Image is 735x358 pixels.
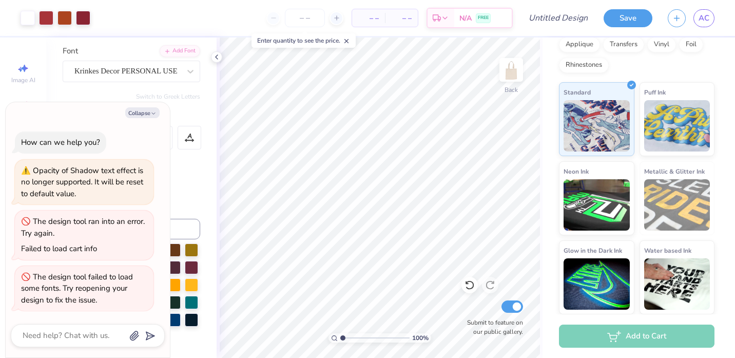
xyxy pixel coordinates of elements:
div: Back [505,85,518,95]
div: Applique [559,37,600,52]
span: Water based Ink [644,245,691,256]
span: Neon Ink [564,166,589,177]
div: The design tool ran into an error. Try again. [21,216,145,238]
label: Submit to feature on our public gallery. [461,318,523,336]
div: How can we help you? [21,137,100,147]
input: – – [285,9,325,27]
div: Transfers [603,37,644,52]
span: AC [699,12,709,24]
button: Save [604,9,652,27]
span: Standard [564,87,591,98]
span: – – [358,13,379,24]
div: Enter quantity to see the price. [252,33,356,48]
img: Neon Ink [564,179,630,231]
span: Puff Ink [644,87,666,98]
a: AC [693,9,714,27]
label: Font [63,45,78,57]
img: Glow in the Dark Ink [564,258,630,310]
button: Switch to Greek Letters [136,92,200,101]
span: Glow in the Dark Ink [564,245,622,256]
img: Puff Ink [644,100,710,152]
div: Rhinestones [559,58,609,73]
div: Add Font [160,45,200,57]
div: Failed to load cart info [21,243,97,254]
span: FREE [478,14,489,22]
img: Standard [564,100,630,152]
span: – – [391,13,412,24]
span: Metallic & Glitter Ink [644,166,705,177]
span: 100 % [412,333,429,343]
span: Image AI [11,76,35,84]
div: Foil [679,37,703,52]
img: Metallic & Glitter Ink [644,179,710,231]
button: Collapse [125,107,160,118]
span: N/A [459,13,472,24]
img: Back [501,60,521,80]
div: Vinyl [647,37,676,52]
div: Opacity of Shadow text effect is no longer supported. It will be reset to default value. [21,165,147,200]
input: Untitled Design [520,8,596,28]
img: Water based Ink [644,258,710,310]
div: The design tool failed to load some fonts. Try reopening your design to fix the issue. [21,272,133,305]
